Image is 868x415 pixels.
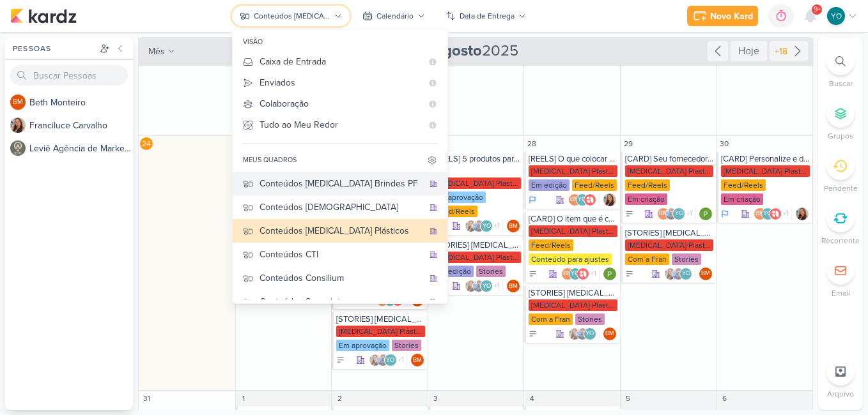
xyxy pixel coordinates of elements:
[657,207,670,220] div: Beth Monteiro
[761,207,774,220] div: Yasmin Oliveira
[529,195,536,205] div: Em Andamento
[472,220,485,232] img: Guilherme Savio
[472,280,485,292] img: Guilherme Savio
[376,354,389,366] img: Guilherme Savio
[233,72,447,93] button: Enviados
[260,177,423,190] div: Conteúdos [MEDICAL_DATA] Brindes PF
[529,239,573,251] div: Feed/Reels
[430,180,437,188] div: quadro da organização
[29,119,133,132] div: F r a n c i l u c e C a r v a l h o
[625,165,714,177] div: [MEDICAL_DATA] Plasticos PJ
[336,340,389,351] div: Em aprovação
[13,99,23,106] p: BM
[384,354,397,366] div: Yasmin Oliveira
[507,280,520,292] div: Beth Monteiro
[140,392,153,405] div: 31
[529,165,617,177] div: [MEDICAL_DATA] Plasticos PJ
[433,192,486,203] div: Em aprovação
[411,354,424,366] div: Beth Monteiro
[10,117,26,133] img: Franciluce Carvalho
[589,269,596,279] span: +1
[699,268,712,280] div: Responsável: Beth Monteiro
[721,154,810,164] div: [CARD] Personalize e divulgue seu negócio
[625,253,669,265] div: Com a Fran
[682,271,690,277] p: YO
[721,179,766,191] div: Feed/Reels
[386,358,394,364] p: YO
[561,268,574,280] div: Beth Monteiro
[369,354,407,366] div: Colaboradores: Franciluce Carvalho, Guilherme Savio, Yasmin Oliveira, Allegra Plásticos e Brindes...
[821,235,860,246] p: Recorrente
[233,51,447,72] button: Caixa de Entrada
[657,207,695,220] div: Colaboradores: Beth Monteiro, Guilherme Savio, Yasmin Oliveira, Allegra Plásticos e Brindes Perso...
[763,211,771,217] p: YO
[140,137,153,150] div: 24
[571,271,579,277] p: YO
[701,271,710,277] p: BM
[336,314,425,324] div: [STORIES] ALLEGRA PLÁSTICOS
[260,55,422,68] div: Caixa de Entrada
[603,193,616,206] img: Franciluce Carvalho
[584,328,596,340] div: Yasmin Oliveira
[685,209,692,219] span: +1
[576,328,589,340] img: Guilherme Savio
[233,33,447,51] div: visão
[430,227,437,235] div: quadro da organização
[572,179,617,191] div: Feed/Reels
[233,195,447,219] button: Conteúdos [DEMOGRAPHIC_DATA]
[529,313,573,325] div: Com a Fran
[679,268,692,280] div: Yasmin Oliveira
[392,340,421,351] div: Stories
[529,214,617,224] div: [CARD] O item que é cara da sua empresa
[233,172,447,195] button: Conteúdos [MEDICAL_DATA] Brindes PF
[336,356,345,365] div: A Fazer
[827,7,845,25] div: Yasmin Oliveira
[664,268,695,280] div: Colaboradores: Franciluce Carvalho, Guilherme Savio, Yasmin Oliveira
[832,287,850,299] p: Email
[605,331,614,337] p: BM
[529,288,617,298] div: [STORIES] ALLEGRA PLÁSTICOS
[563,271,572,277] p: BM
[625,269,634,278] div: A Fazer
[659,211,668,217] p: BM
[699,207,712,220] div: Responsável: Paloma Paixão Designer
[584,193,596,206] img: Allegra Plásticos e Brindes Personalizados
[493,221,500,231] span: +1
[10,94,26,110] div: Beth Monteiro
[10,65,128,86] input: Buscar Pessoas
[233,93,447,114] button: Colaboração
[507,220,520,232] div: Beth Monteiro
[369,354,382,366] img: Franciluce Carvalho
[561,268,600,280] div: Colaboradores: Beth Monteiro, Yasmin Oliveira, Allegra Plásticos e Brindes Personalizados, Paloma...
[430,298,437,306] div: quadro da organização
[622,392,635,405] div: 5
[10,140,26,156] img: Leviê Agência de Marketing Digital
[721,193,763,205] div: Em criação
[731,41,767,61] div: Hoje
[480,220,493,232] div: Yasmin Oliveira
[568,193,581,206] div: Beth Monteiro
[664,268,677,280] img: Franciluce Carvalho
[433,154,522,164] div: [REELS] 5 produtos para se apaixonar
[824,183,858,194] p: Pendente
[29,96,133,109] div: B e t h M o n t e i r o
[603,193,616,206] div: Responsável: Franciluce Carvalho
[465,220,477,232] img: Franciluce Carvalho
[433,177,522,189] div: [MEDICAL_DATA] Plasticos PJ
[237,392,250,405] div: 1
[465,220,503,232] div: Colaboradores: Franciluce Carvalho, Guilherme Savio, Yasmin Oliveira, Allegra Plásticos e Brindes...
[529,253,612,265] div: Conteúdo para ajustes
[260,200,423,214] div: Conteúdos [DEMOGRAPHIC_DATA]
[710,10,753,23] div: Novo Kard
[625,228,714,238] div: [STORIES] ALLEGRA PLÁSTICOS
[260,248,423,261] div: Conteúdos CTI
[260,271,423,285] div: Conteúdos Consilium
[831,10,842,22] p: YO
[430,392,442,405] div: 3
[568,328,581,340] img: Franciluce Carvalho
[433,252,522,263] div: [MEDICAL_DATA] Plasticos PJ
[529,329,538,338] div: A Fazer
[525,137,538,150] div: 28
[603,268,616,280] img: Paloma Paixão Designer
[672,268,685,280] img: Guilherme Savio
